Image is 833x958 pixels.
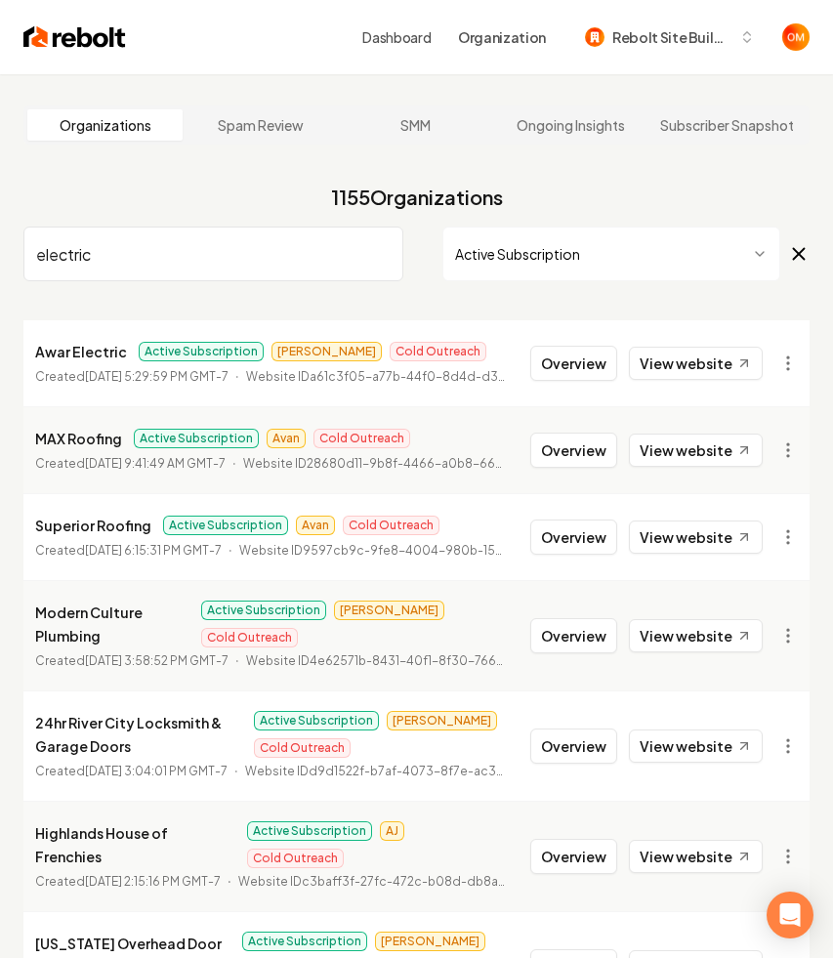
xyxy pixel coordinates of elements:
[246,651,507,671] p: Website ID 4e62571b-8431-40f1-8f30-76663875f2ce
[201,628,298,647] span: Cold Outreach
[85,456,226,471] time: [DATE] 9:41:49 AM GMT-7
[782,23,810,51] button: Open user button
[629,434,763,467] a: View website
[245,762,507,781] p: Website ID d9d1522f-b7af-4073-8f7e-ac3501ebf6b5
[782,23,810,51] img: Omar Molai
[530,618,617,653] button: Overview
[585,27,604,47] img: Rebolt Site Builder
[446,20,558,55] button: Organization
[23,23,126,51] img: Rebolt Logo
[35,762,228,781] p: Created
[493,109,648,141] a: Ongoing Insights
[35,541,222,561] p: Created
[35,711,242,758] p: 24hr River City Locksmith & Garage Doors
[35,651,229,671] p: Created
[238,872,507,892] p: Website ID c3baff3f-27fc-472c-b08d-db8a2ffd066f
[390,342,486,361] span: Cold Outreach
[139,342,264,361] span: Active Subscription
[267,429,306,448] span: Avan
[375,932,485,951] span: [PERSON_NAME]
[23,227,403,281] input: Search by name or ID
[35,427,122,450] p: MAX Roofing
[247,849,344,868] span: Cold Outreach
[629,840,763,873] a: View website
[530,433,617,468] button: Overview
[530,346,617,381] button: Overview
[331,184,503,211] a: 1155Organizations
[612,27,731,48] span: Rebolt Site Builder
[530,729,617,764] button: Overview
[35,367,229,387] p: Created
[338,109,493,141] a: SMM
[242,932,367,951] span: Active Subscription
[85,369,229,384] time: [DATE] 5:29:59 PM GMT-7
[201,601,326,620] span: Active Subscription
[629,619,763,652] a: View website
[85,874,221,889] time: [DATE] 2:15:16 PM GMT-7
[313,429,410,448] span: Cold Outreach
[629,729,763,763] a: View website
[35,601,189,647] p: Modern Culture Plumbing
[343,516,439,535] span: Cold Outreach
[27,109,183,141] a: Organizations
[35,454,226,474] p: Created
[254,738,351,758] span: Cold Outreach
[254,711,379,730] span: Active Subscription
[648,109,806,141] a: Subscriber Snapshot
[183,109,338,141] a: Spam Review
[362,27,431,47] a: Dashboard
[530,839,617,874] button: Overview
[334,601,444,620] span: [PERSON_NAME]
[246,367,507,387] p: Website ID a61c3f05-a77b-44f0-8d4d-d356466bea30
[163,516,288,535] span: Active Subscription
[629,521,763,554] a: View website
[271,342,382,361] span: [PERSON_NAME]
[530,520,617,555] button: Overview
[247,821,372,841] span: Active Subscription
[85,764,228,778] time: [DATE] 3:04:01 PM GMT-7
[239,541,507,561] p: Website ID 9597cb9c-9fe8-4004-980b-150eca42aafd
[387,711,497,730] span: [PERSON_NAME]
[35,821,235,868] p: Highlands House of Frenchies
[296,516,335,535] span: Avan
[35,514,151,537] p: Superior Roofing
[243,454,507,474] p: Website ID 28680d11-9b8f-4466-a0b8-667e95b27a61
[85,653,229,668] time: [DATE] 3:58:52 PM GMT-7
[380,821,404,841] span: AJ
[134,429,259,448] span: Active Subscription
[35,340,127,363] p: Awar Electric
[85,543,222,558] time: [DATE] 6:15:31 PM GMT-7
[767,892,813,938] div: Open Intercom Messenger
[35,872,221,892] p: Created
[629,347,763,380] a: View website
